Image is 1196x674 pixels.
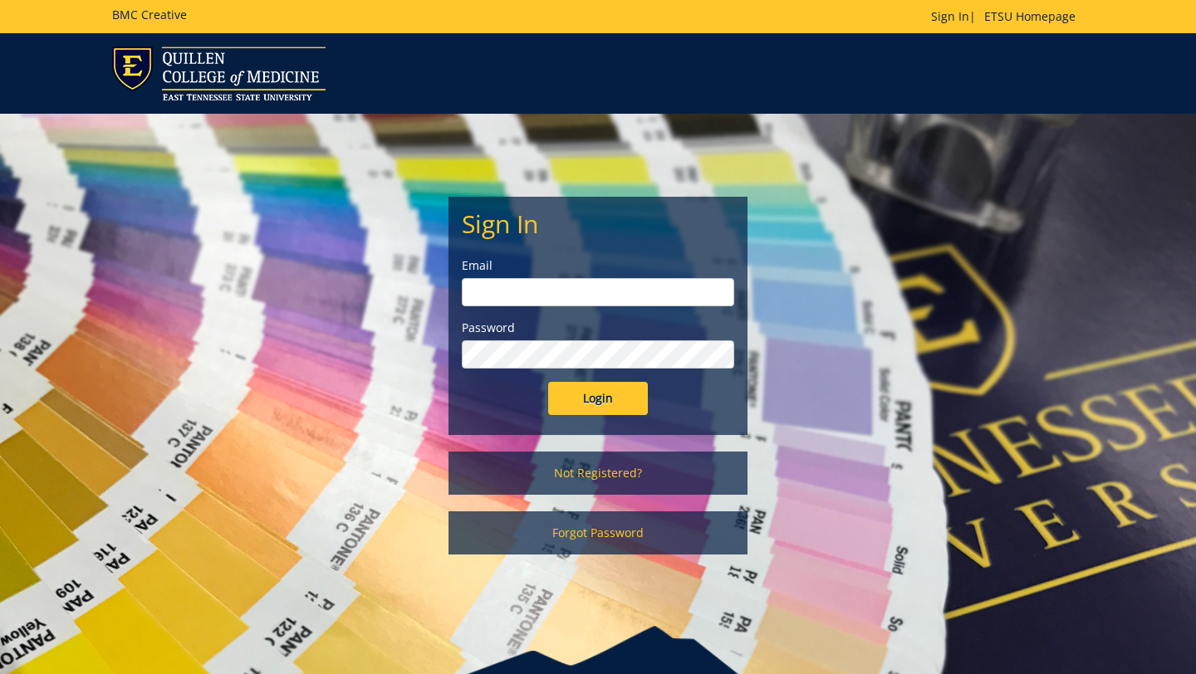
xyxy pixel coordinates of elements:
[548,382,648,415] input: Login
[462,257,734,274] label: Email
[462,210,734,237] h2: Sign In
[112,46,326,100] img: ETSU logo
[976,8,1084,24] a: ETSU Homepage
[112,8,187,21] h5: BMC Creative
[462,320,734,336] label: Password
[448,452,747,495] a: Not Registered?
[931,8,969,24] a: Sign In
[931,8,1084,25] p: |
[448,511,747,554] a: Forgot Password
